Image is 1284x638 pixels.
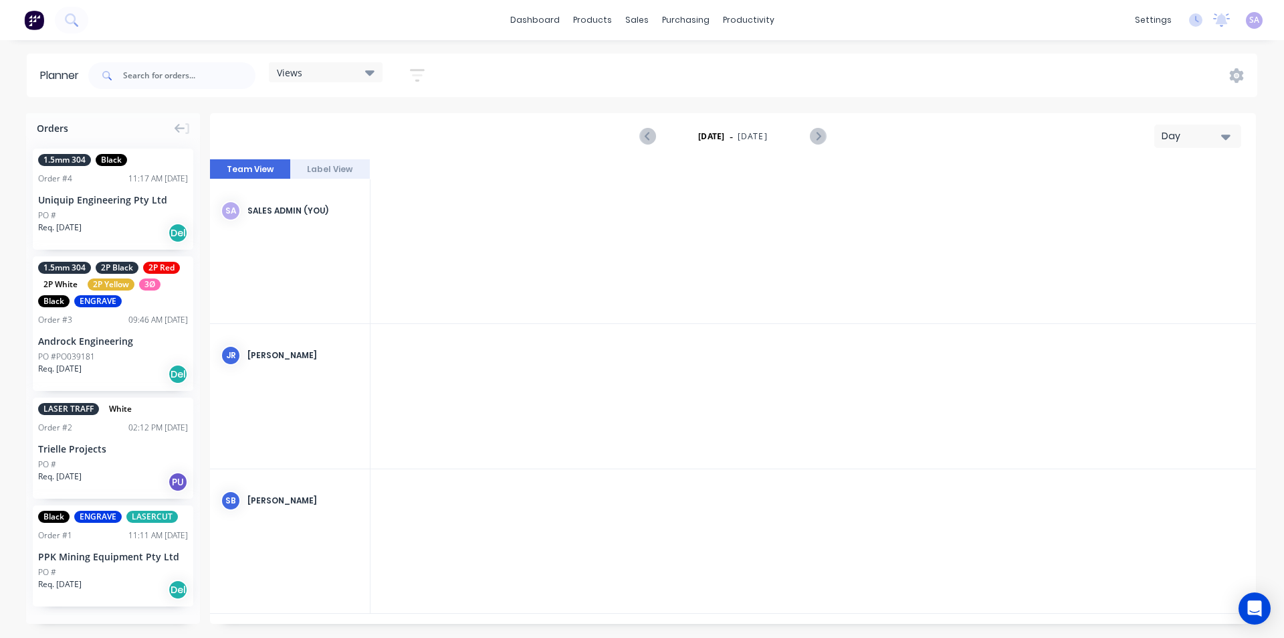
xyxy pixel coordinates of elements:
span: Req. [DATE] [38,363,82,375]
div: PO #PO039181 [38,351,95,363]
div: Androck Engineering [38,334,188,348]
span: - [730,129,733,145]
div: PO # [38,459,56,471]
div: sales [619,10,655,30]
div: Order # 2 [38,422,72,434]
div: 09:46 AM [DATE] [128,314,188,326]
div: 11:17 AM [DATE] [128,173,188,185]
span: SA [1249,14,1259,26]
div: 11:11 AM [DATE] [128,530,188,542]
span: Orders [37,121,68,135]
span: LASERCUT [126,511,178,523]
div: SB [221,491,241,511]
div: Open Intercom Messenger [1239,592,1271,625]
span: Views [277,66,302,80]
div: SALES ADMIN (You) [247,205,359,217]
span: Req. [DATE] [38,222,82,234]
div: PO # [38,566,56,578]
div: PU [168,472,188,492]
span: 2P White [38,278,83,291]
span: ENGRAVE [74,511,122,523]
span: White [104,403,137,415]
strong: [DATE] [698,131,725,143]
div: [PERSON_NAME] [247,495,359,507]
div: Del [168,580,188,600]
span: ENGRAVE [74,295,122,307]
div: Planner [40,68,86,84]
div: JR [221,345,241,366]
span: [DATE] [738,131,768,143]
button: Next page [810,128,825,145]
a: dashboard [504,10,566,30]
div: Trielle Projects [38,442,188,456]
div: PPK Mining Equipment Pty Ltd [38,550,188,564]
div: Day [1162,129,1223,143]
div: Del [168,364,188,384]
span: 1.5mm 304 [38,262,91,274]
input: Search for orders... [123,62,255,89]
div: purchasing [655,10,716,30]
div: SA [221,201,241,221]
div: Del [168,223,188,243]
div: PO # [38,210,56,222]
button: Day [1154,125,1241,148]
div: Uniquip Engineering Pty Ltd [38,193,188,207]
span: 2P Yellow [88,278,134,291]
button: Previous page [641,128,656,145]
span: 3Ø [139,278,160,291]
span: Black [38,295,70,307]
div: 02:12 PM [DATE] [128,422,188,434]
img: Factory [24,10,44,30]
button: Team View [210,159,290,179]
span: 2P Red [143,262,180,274]
span: LASER TRAFF [38,403,99,415]
span: 2P Black [96,262,138,274]
div: settings [1128,10,1178,30]
span: Req. [DATE] [38,471,82,483]
div: Order # 1 [38,530,72,542]
button: Label View [290,159,370,179]
span: Req. [DATE] [38,578,82,590]
span: Black [38,511,70,523]
div: Order # 3 [38,314,72,326]
span: Black [96,154,127,166]
div: Order # 4 [38,173,72,185]
div: productivity [716,10,781,30]
span: 1.5mm 304 [38,154,91,166]
div: [PERSON_NAME] [247,349,359,362]
div: products [566,10,619,30]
